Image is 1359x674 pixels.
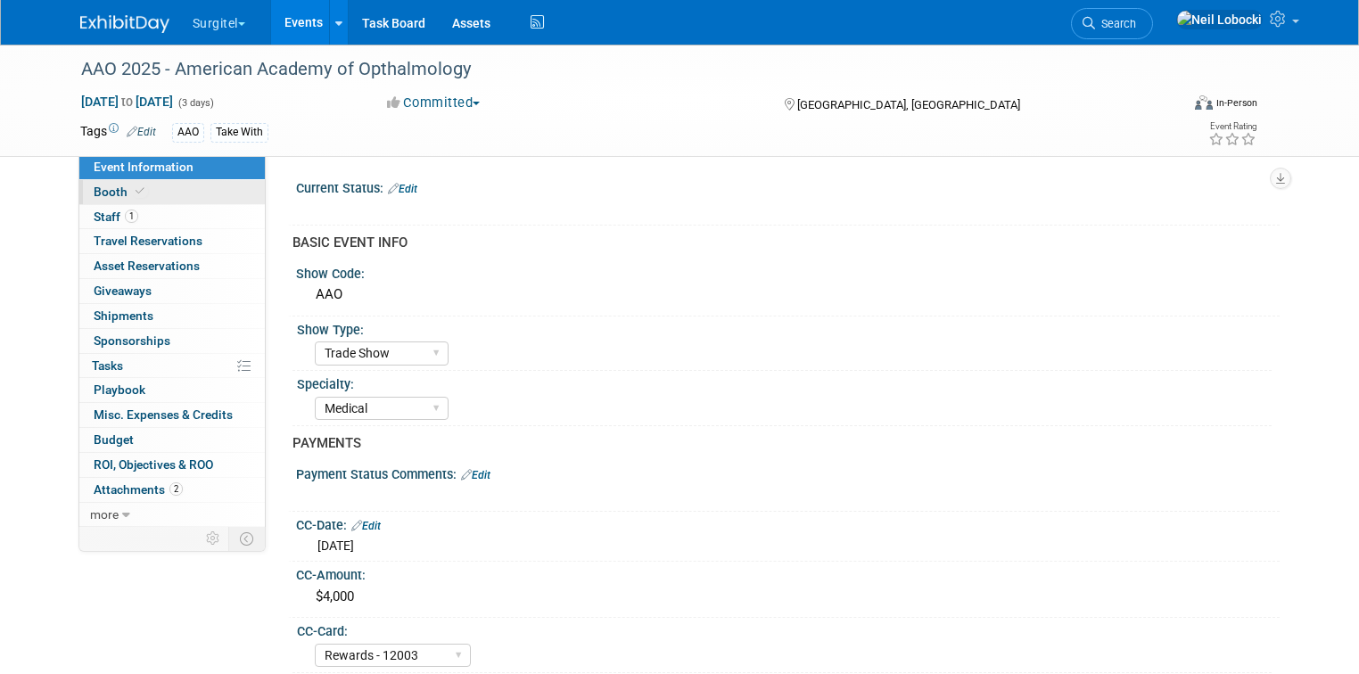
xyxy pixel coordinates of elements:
span: Event Information [94,160,194,174]
img: ExhibitDay [80,15,169,33]
div: CC-Amount: [296,562,1280,584]
a: Misc. Expenses & Credits [79,403,265,427]
div: AAO 2025 - American Academy of Opthalmology [75,53,1157,86]
span: Attachments [94,482,183,497]
span: to [119,95,136,109]
a: Sponsorships [79,329,265,353]
div: AAO [172,123,204,142]
span: Booth [94,185,148,199]
span: Sponsorships [94,333,170,348]
span: Misc. Expenses & Credits [94,407,233,422]
span: Tasks [92,358,123,373]
a: Search [1071,8,1153,39]
span: Playbook [94,382,145,397]
span: (3 days) [177,97,214,109]
div: Event Format [1083,93,1257,119]
i: Booth reservation complete [136,186,144,196]
div: Show Code: [296,260,1280,283]
a: Edit [127,126,156,138]
span: more [90,507,119,522]
span: [DATE] [DATE] [80,94,174,110]
a: Shipments [79,304,265,328]
a: Edit [461,469,490,481]
a: Event Information [79,155,265,179]
a: Booth [79,180,265,204]
a: Playbook [79,378,265,402]
div: Payment Status Comments: [296,461,1280,484]
div: In-Person [1215,96,1257,110]
a: Edit [388,183,417,195]
img: Neil Lobocki [1176,10,1263,29]
div: Current Status: [296,175,1280,198]
span: Budget [94,432,134,447]
span: [GEOGRAPHIC_DATA], [GEOGRAPHIC_DATA] [797,98,1020,111]
div: CC-Date: [296,512,1280,535]
span: Giveaways [94,284,152,298]
div: Event Rating [1208,122,1256,131]
a: Giveaways [79,279,265,303]
div: Show Type: [297,316,1272,339]
span: Asset Reservations [94,259,200,273]
td: Tags [80,122,156,143]
a: Asset Reservations [79,254,265,278]
a: more [79,503,265,527]
div: PAYMENTS [292,434,1266,453]
div: BASIC EVENT INFO [292,234,1266,252]
div: $4,000 [309,583,1266,611]
td: Toggle Event Tabs [228,527,265,550]
div: AAO [309,281,1266,308]
a: Budget [79,428,265,452]
div: Take With [210,123,268,142]
a: Staff1 [79,205,265,229]
a: ROI, Objectives & ROO [79,453,265,477]
a: Attachments2 [79,478,265,502]
span: 2 [169,482,183,496]
td: Personalize Event Tab Strip [198,527,229,550]
div: Specialty: [297,371,1272,393]
a: Tasks [79,354,265,378]
a: Edit [351,520,381,532]
span: Shipments [94,308,153,323]
div: CC-Card: [297,618,1272,640]
span: ROI, Objectives & ROO [94,457,213,472]
a: Travel Reservations [79,229,265,253]
span: 1 [125,210,138,223]
img: Format-Inperson.png [1195,95,1213,110]
span: [DATE] [317,538,354,553]
span: Search [1095,17,1136,30]
button: Committed [381,94,487,112]
span: Travel Reservations [94,234,202,248]
span: Staff [94,210,138,224]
